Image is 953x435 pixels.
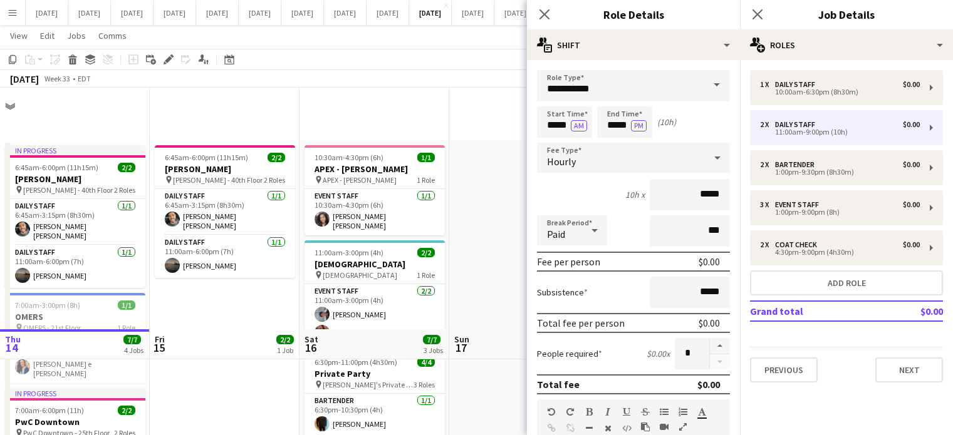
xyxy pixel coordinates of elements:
span: 1/1 [417,153,435,162]
div: Bartender [775,160,820,169]
h3: Private Party [305,368,445,379]
button: Redo [566,407,575,417]
div: 1 x [760,80,775,89]
a: Comms [93,28,132,44]
span: 16 [303,340,318,355]
button: [DATE] [196,1,239,25]
app-card-role: Daily Staff1/17:00am-3:00pm (8h)[PERSON_NAME] e [PERSON_NAME] [5,337,145,383]
span: 2 Roles [114,185,135,195]
app-job-card: 10:30am-4:30pm (6h)1/1APEX - [PERSON_NAME] APEX - [PERSON_NAME]1 RoleEvent Staff1/110:30am-4:30pm... [305,145,445,235]
div: $0.00 [697,378,720,391]
button: [DATE] [452,1,494,25]
button: [DATE] [239,1,281,25]
a: Edit [35,28,60,44]
button: [DATE] [111,1,154,25]
div: 4:30pm-9:00pm (4h30m) [760,249,920,255]
div: Daily Staff [775,120,820,129]
button: Bold [585,407,593,417]
a: View [5,28,33,44]
span: Edit [40,30,55,41]
span: 1/1 [118,300,135,310]
div: 1:00pm-9:00pm (8h) [760,209,920,215]
span: 7/7 [123,335,141,344]
button: Insert video [660,422,669,432]
label: Subsistence [537,287,588,298]
button: Fullscreen [679,422,687,432]
div: [DATE] [10,73,39,85]
span: 14 [3,340,21,355]
app-card-role: Daily Staff1/111:00am-6:00pm (7h)[PERSON_NAME] [155,235,295,278]
div: 4 Jobs [124,345,143,355]
span: 7/7 [423,335,440,344]
div: $0.00 [903,240,920,249]
span: [PERSON_NAME]'s Private Party [323,380,414,389]
span: 17 [452,340,469,355]
span: 2/2 [118,163,135,172]
span: 1 Role [417,175,435,185]
span: 6:45am-6:00pm (11h15m) [15,163,98,172]
app-job-card: 7:00am-3:00pm (8h)1/1OMERS OMERS - 21st Floor1 RoleDaily Staff1/17:00am-3:00pm (8h)[PERSON_NAME] ... [5,293,145,383]
span: Thu [5,334,21,345]
span: APEX - [PERSON_NAME] [323,175,397,185]
app-job-card: In progress6:45am-6:00pm (11h15m)2/2[PERSON_NAME] [PERSON_NAME] - 40th Floor2 RolesDaily Staff1/1... [5,145,145,288]
div: Total fee [537,378,580,391]
span: 1 Role [117,323,135,332]
div: $0.00 [903,200,920,209]
button: Strikethrough [641,407,650,417]
span: 2 Roles [264,175,285,185]
h3: PwC Downtown [5,416,145,427]
h3: [DEMOGRAPHIC_DATA] [305,258,445,270]
div: In progress [5,145,145,155]
span: Comms [98,30,127,41]
span: 2/2 [118,406,135,415]
h3: [PERSON_NAME] [5,173,145,185]
button: AM [571,120,587,131]
div: 2 x [760,160,775,169]
span: [PERSON_NAME] - 40th Floor [23,185,113,195]
div: $0.00 [903,120,920,129]
div: 11:00am-9:00pm (10h) [760,129,920,135]
button: Underline [622,407,631,417]
div: Total fee per person [537,317,625,329]
div: 10h x [625,189,645,200]
button: [DATE] [494,1,537,25]
button: [DATE] [68,1,111,25]
span: OMERS - 21st Floor [23,323,81,332]
span: 10:30am-4:30pm (6h) [315,153,383,162]
div: $0.00 [903,80,920,89]
div: $0.00 [699,255,720,268]
span: 15 [153,340,165,355]
button: Increase [710,338,730,354]
div: Shift [527,30,740,60]
div: In progress [5,388,145,398]
div: (10h) [657,116,676,128]
div: 2 x [760,120,775,129]
div: Roles [740,30,953,60]
span: 7:00am-3:00pm (8h) [15,300,80,310]
span: 1 Role [417,270,435,280]
label: People required [537,348,602,359]
button: [DATE] [367,1,409,25]
button: Next [875,357,943,382]
span: 4/4 [417,357,435,367]
button: PM [631,120,647,131]
div: $0.00 x [647,348,670,359]
span: Jobs [67,30,86,41]
span: Sun [454,334,469,345]
app-card-role: Daily Staff1/16:45am-3:15pm (8h30m)[PERSON_NAME] [PERSON_NAME] [5,199,145,245]
span: [DEMOGRAPHIC_DATA] [323,270,397,280]
span: View [10,30,28,41]
button: Horizontal Line [585,423,593,433]
span: 2/2 [417,248,435,257]
div: 2 x [760,240,775,249]
button: Italic [603,407,612,417]
span: [PERSON_NAME] - 40th Floor [173,175,263,185]
div: 10:00am-6:30pm (8h30m) [760,89,920,95]
button: Previous [750,357,818,382]
button: Ordered List [679,407,687,417]
span: 3 Roles [414,380,435,389]
span: Hourly [547,155,576,168]
span: Fri [155,334,165,345]
div: 1 Job [277,345,293,355]
span: 6:45am-6:00pm (11h15m) [165,153,248,162]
